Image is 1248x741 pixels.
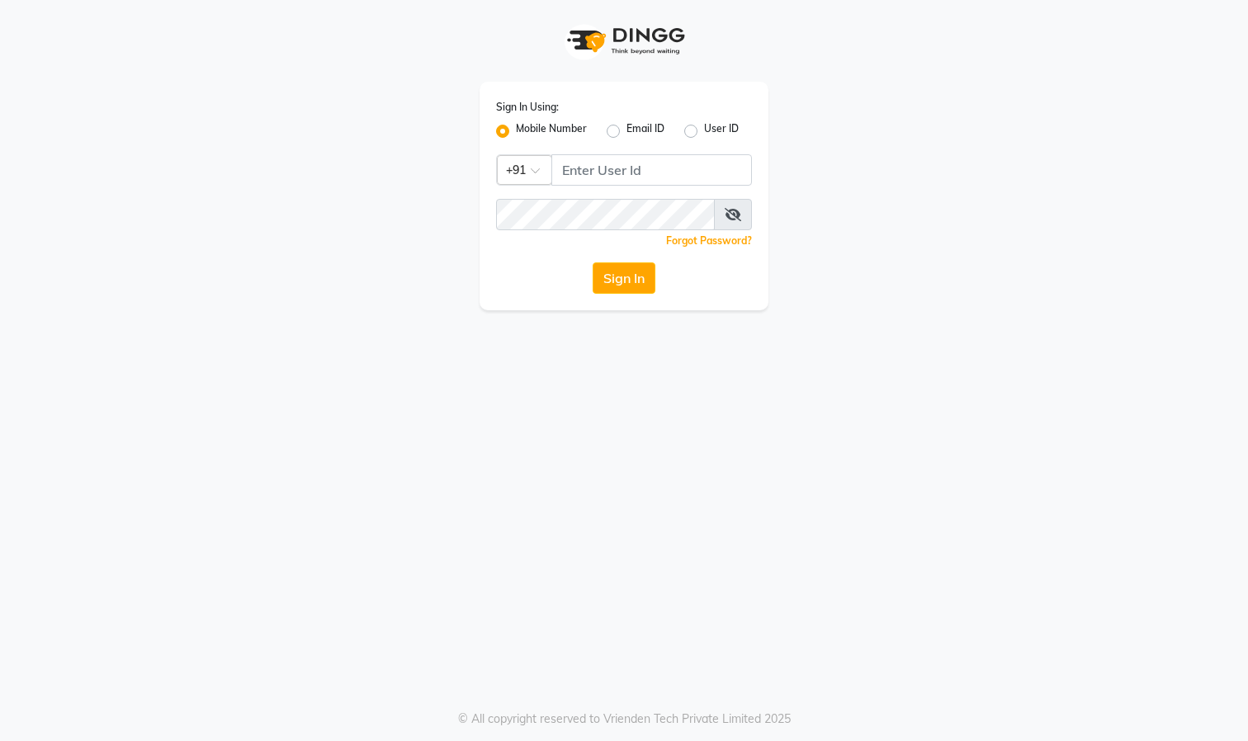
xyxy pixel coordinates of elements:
[593,262,655,294] button: Sign In
[496,199,715,230] input: Username
[626,121,664,141] label: Email ID
[558,17,690,65] img: logo1.svg
[551,154,752,186] input: Username
[666,234,752,247] a: Forgot Password?
[516,121,587,141] label: Mobile Number
[704,121,739,141] label: User ID
[496,100,559,115] label: Sign In Using:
